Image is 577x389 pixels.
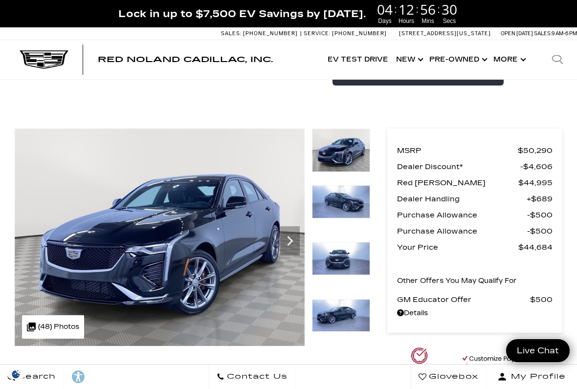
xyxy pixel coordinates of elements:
span: Search [15,370,56,384]
span: : [416,2,419,17]
a: Sales: [PHONE_NUMBER] [221,31,300,36]
span: $4,606 [520,160,553,173]
span: Hours [397,17,416,25]
a: Red Noland Cadillac, Inc. [98,56,273,64]
a: Contact Us [209,365,295,389]
span: Open [DATE] [501,30,533,37]
span: : [437,2,440,17]
img: Opt-Out Icon [5,369,27,379]
a: New [392,40,425,79]
span: $44,995 [518,176,553,190]
span: Live Chat [512,345,564,356]
span: $50,290 [518,144,553,157]
a: EV Test Drive [324,40,392,79]
a: Red [PERSON_NAME] $44,995 [397,176,553,190]
span: 30 [440,2,459,16]
span: My Profile [507,370,566,384]
span: Mins [419,17,437,25]
button: More [489,40,528,79]
span: Dealer Handling [397,192,527,206]
span: Lock in up to $7,500 EV Savings by [DATE]. [118,7,366,20]
img: New 2024 Black Raven Cadillac Sport image 1 [15,129,305,346]
span: $689 [527,192,553,206]
span: Your Price [397,240,518,254]
span: Sales: [534,30,552,37]
a: Details [397,306,553,320]
span: $500 [527,208,553,222]
button: Open user profile menu [486,365,577,389]
span: 12 [397,2,416,16]
span: Service: [304,30,331,37]
div: Next [280,226,300,256]
a: Your Price $44,684 [397,240,553,254]
span: GM Educator Offer [397,293,530,306]
span: Dealer Discount* [397,160,520,173]
img: New 2024 Black Raven Cadillac Sport image 1 [312,129,370,172]
img: New 2024 Black Raven Cadillac Sport image 3 [312,242,370,275]
a: Close [560,5,572,17]
span: 9 AM-6 PM [552,30,577,37]
a: Dealer Discount* $4,606 [397,160,553,173]
span: $500 [527,224,553,238]
a: Service: [PHONE_NUMBER] [300,31,389,36]
a: MSRP $50,290 [397,144,553,157]
p: Other Offers You May Qualify For [397,274,517,288]
span: Red Noland Cadillac, Inc. [98,55,273,64]
span: Purchase Allowance [397,208,527,222]
a: Glovebox [411,365,486,389]
span: $44,684 [518,240,553,254]
span: MSRP [397,144,518,157]
span: Secs [440,17,459,25]
span: Glovebox [426,370,478,384]
span: Sales: [221,30,242,37]
a: Live Chat [506,339,570,362]
section: Click to Open Cookie Consent Modal [5,369,27,379]
span: Contact Us [224,370,288,384]
a: Purchase Allowance $500 [397,208,553,222]
img: New 2024 Black Raven Cadillac Sport image 4 [312,299,370,332]
div: (48) Photos [22,315,84,339]
a: Purchase Allowance $500 [397,224,553,238]
a: GM Educator Offer $500 [397,293,553,306]
span: : [394,2,397,17]
span: $500 [530,293,553,306]
a: Pre-Owned [425,40,489,79]
span: Red [PERSON_NAME] [397,176,518,190]
span: Days [376,17,394,25]
span: 04 [376,2,394,16]
a: Dealer Handling $689 [397,192,553,206]
span: 56 [419,2,437,16]
span: [PHONE_NUMBER] [332,30,387,37]
img: New 2024 Black Raven Cadillac Sport image 2 [312,185,370,218]
span: Purchase Allowance [397,224,527,238]
img: Cadillac Dark Logo with Cadillac White Text [20,50,68,69]
a: [STREET_ADDRESS][US_STATE] [399,30,491,37]
span: [PHONE_NUMBER] [243,30,298,37]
